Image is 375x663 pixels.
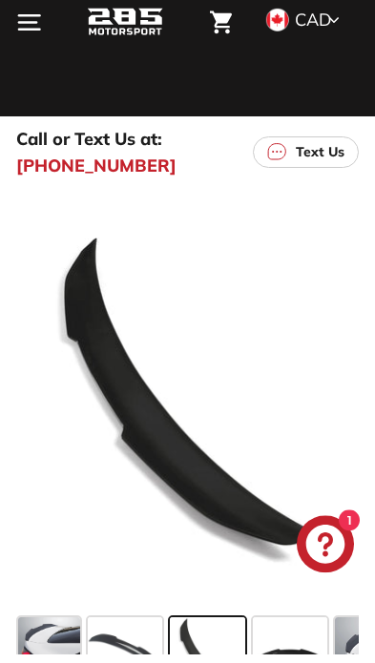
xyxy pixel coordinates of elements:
[291,525,360,587] inbox-online-store-chat: Shopify online store chat
[296,152,344,172] p: Text Us
[200,5,241,59] a: Cart
[253,146,359,177] a: Text Us
[295,18,331,40] span: CAD
[87,15,163,48] img: Logo_285_Motorsport_areodynamics_components
[16,135,162,161] p: Call or Text Us at:
[16,162,177,188] a: [PHONE_NUMBER]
